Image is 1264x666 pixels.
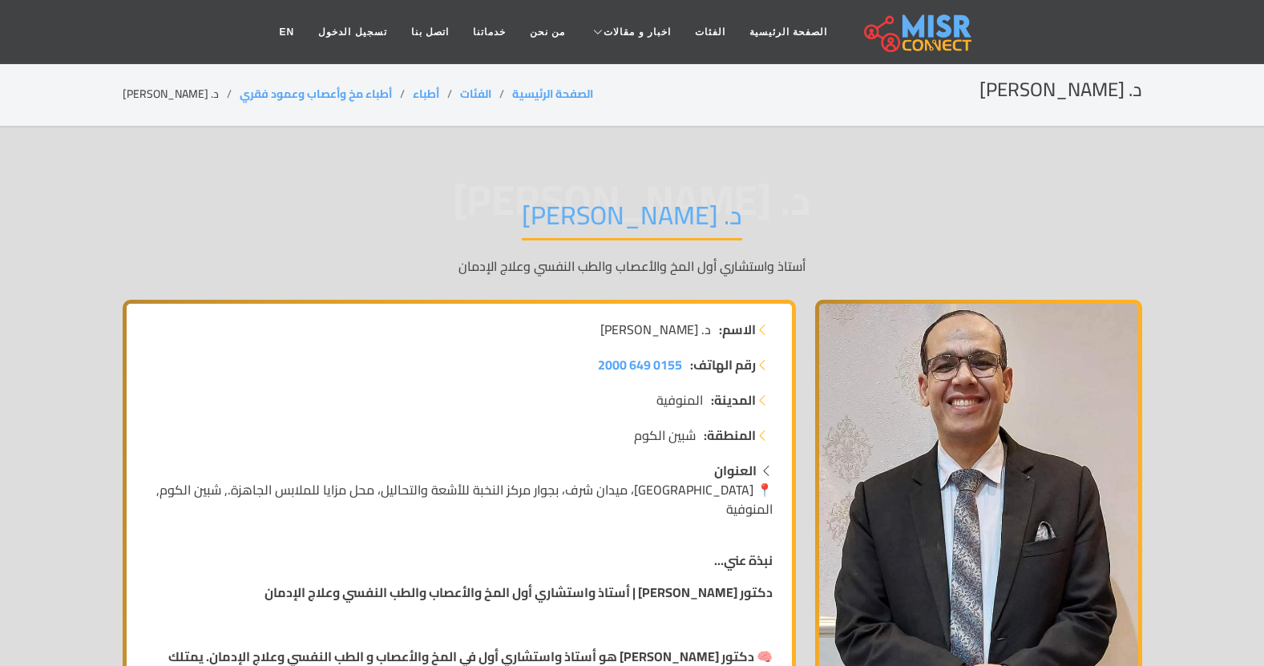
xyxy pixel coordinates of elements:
[123,256,1142,276] p: أستاذ واستشاري أول المخ والأعصاب والطب النفسي وعلاج الإدمان
[577,17,683,47] a: اخبار و مقالات
[240,83,392,104] a: أطباء مخ وأعصاب وعمود فقري
[156,478,773,521] span: 📍 [GEOGRAPHIC_DATA]، ميدان شرف، بجوار مركز النخبة للأشعة والتحاليل، محل مزايا للملابس الجاهزة., ش...
[268,17,307,47] a: EN
[711,390,756,410] strong: المدينة:
[704,426,756,445] strong: المنطقة:
[598,355,682,374] a: 0155 649 2000
[737,17,839,47] a: الصفحة الرئيسية
[512,83,593,104] a: الصفحة الرئيسية
[656,390,703,410] span: المنوفية
[598,353,682,377] span: 0155 649 2000
[604,25,671,39] span: اخبار و مقالات
[522,200,742,240] h1: د. [PERSON_NAME]
[460,83,491,104] a: الفئات
[719,320,756,339] strong: الاسم:
[683,17,737,47] a: الفئات
[518,17,577,47] a: من نحن
[864,12,971,52] img: main.misr_connect
[714,548,773,572] strong: نبذة عني...
[123,86,240,103] li: د. [PERSON_NAME]
[634,426,696,445] span: شبين الكوم
[265,580,773,604] strong: دكتور [PERSON_NAME] | أستاذ واستشاري أول المخ والأعصاب والطب النفسي وعلاج الإدمان
[690,355,756,374] strong: رقم الهاتف:
[714,458,757,482] strong: العنوان
[306,17,398,47] a: تسجيل الدخول
[413,83,439,104] a: أطباء
[461,17,518,47] a: خدماتنا
[979,79,1142,102] h2: د. [PERSON_NAME]
[600,320,711,339] span: د. [PERSON_NAME]
[399,17,461,47] a: اتصل بنا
